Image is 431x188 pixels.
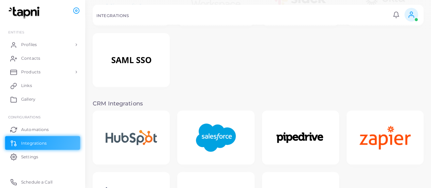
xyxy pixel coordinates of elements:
[267,124,333,152] img: Pipedrive
[5,79,80,92] a: Links
[5,92,80,106] a: Gallery
[6,6,44,19] img: logo
[5,136,80,150] a: Integrations
[21,42,37,48] span: Profiles
[5,122,80,136] a: Automations
[8,115,41,119] span: Configurations
[21,69,41,75] span: Products
[21,140,47,146] span: Integrations
[21,96,35,102] span: Gallery
[98,46,164,74] img: SAML
[96,13,129,18] h5: INTEGRATIONS
[98,123,164,152] img: Hubspot
[5,52,80,65] a: Contacts
[5,65,80,79] a: Products
[5,150,80,163] a: Settings
[5,38,80,52] a: Profiles
[8,30,24,34] span: ENTITIES
[21,179,52,185] span: Schedule a Call
[21,127,49,133] span: Automations
[21,55,40,61] span: Contacts
[188,116,243,159] img: Salesforce
[21,154,38,160] span: Settings
[352,119,418,157] img: Zapier
[93,100,424,107] h3: CRM Integrations
[21,83,32,89] span: Links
